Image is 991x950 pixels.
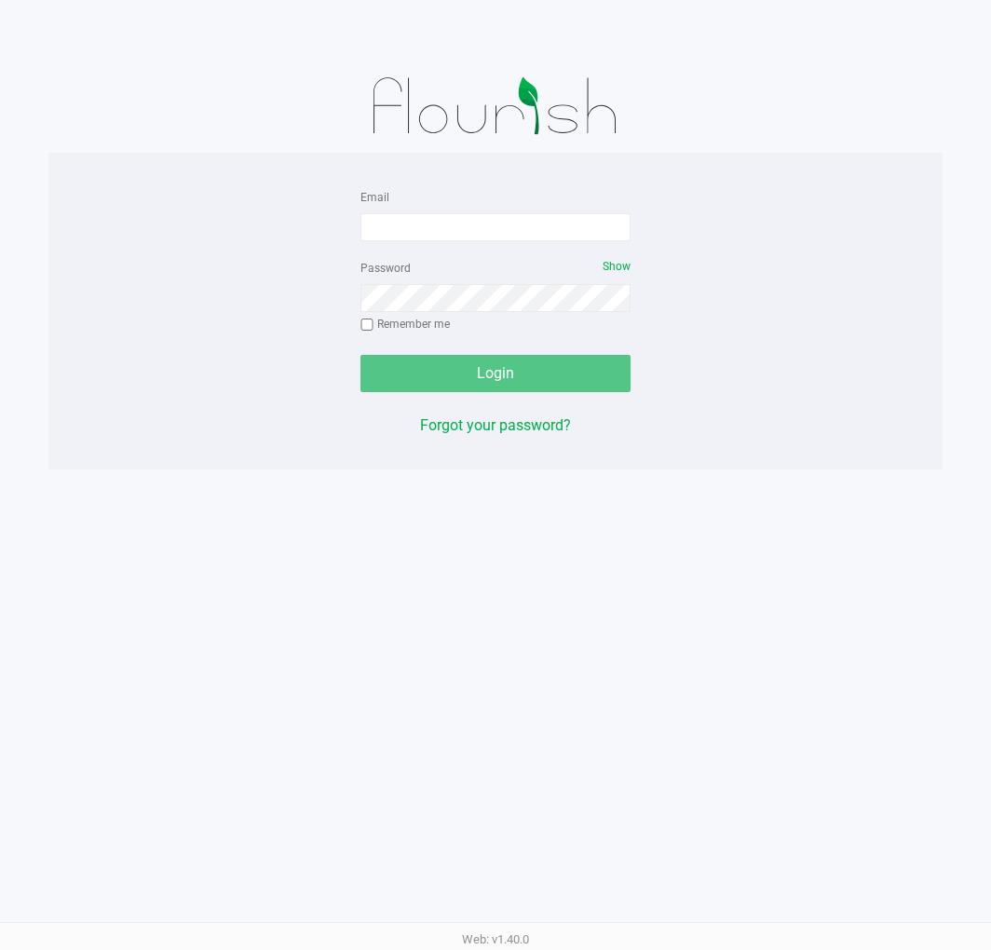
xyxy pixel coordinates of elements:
[603,260,631,273] span: Show
[360,260,411,277] label: Password
[360,319,373,332] input: Remember me
[420,414,571,437] button: Forgot your password?
[360,189,389,206] label: Email
[360,316,450,332] label: Remember me
[462,932,529,946] span: Web: v1.40.0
